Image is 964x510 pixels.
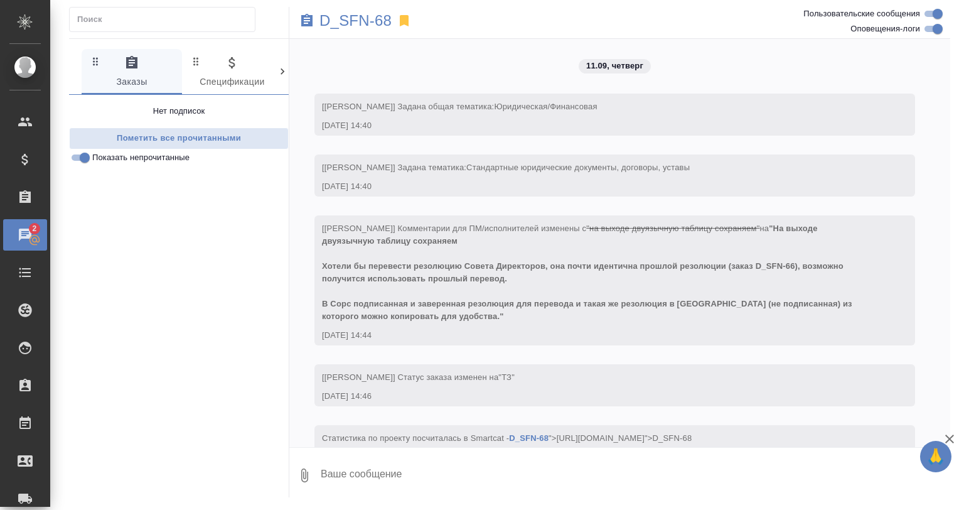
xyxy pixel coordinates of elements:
svg: Зажми и перетащи, чтобы поменять порядок вкладок [90,55,102,67]
a: D_SFN-68 [509,433,549,443]
p: Нет подписок [153,105,205,117]
svg: Зажми и перетащи, чтобы поменять порядок вкладок [190,55,202,67]
p: 11.09, четверг [586,60,643,72]
span: [[PERSON_NAME]] Статус заказа изменен на [322,372,515,382]
span: Юридическая/Финансовая [494,102,597,111]
a: 2 [3,219,47,251]
button: 🙏 [920,441,951,472]
span: Стандартные юридические документы, договоры, уставы [466,163,690,172]
span: Спецификации [190,55,275,90]
span: [[PERSON_NAME]] Комментарии для ПМ/исполнителей изменены с на [322,224,855,321]
span: [[PERSON_NAME]] Задана общая тематика: [322,102,597,111]
a: D_SFN-68 [319,14,392,27]
input: Поиск [77,11,255,28]
div: [DATE] 14:40 [322,180,871,193]
span: "ТЗ" [498,372,515,382]
span: "на выходе двуязычную таблицу сохраняем" [586,224,759,233]
div: [DATE] 14:46 [322,390,871,403]
div: [DATE] 14:40 [322,119,871,132]
div: [DATE] 14:44 [322,329,871,342]
span: Пользовательские сообщения [803,8,920,20]
span: [[PERSON_NAME]] Задана тематика: [322,163,690,172]
span: Показать непрочитанные [92,151,190,164]
span: 2 [24,222,44,235]
span: 🙏 [925,443,946,470]
span: Оповещения-логи [850,23,920,35]
button: Пометить все прочитанными [69,127,289,149]
span: Заказы [89,55,174,90]
span: Cтатистика по проекту посчиталась в Smartcat - ">[URL][DOMAIN_NAME]">D_SFN-68 [322,433,692,443]
span: Пометить все прочитанными [76,131,282,146]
